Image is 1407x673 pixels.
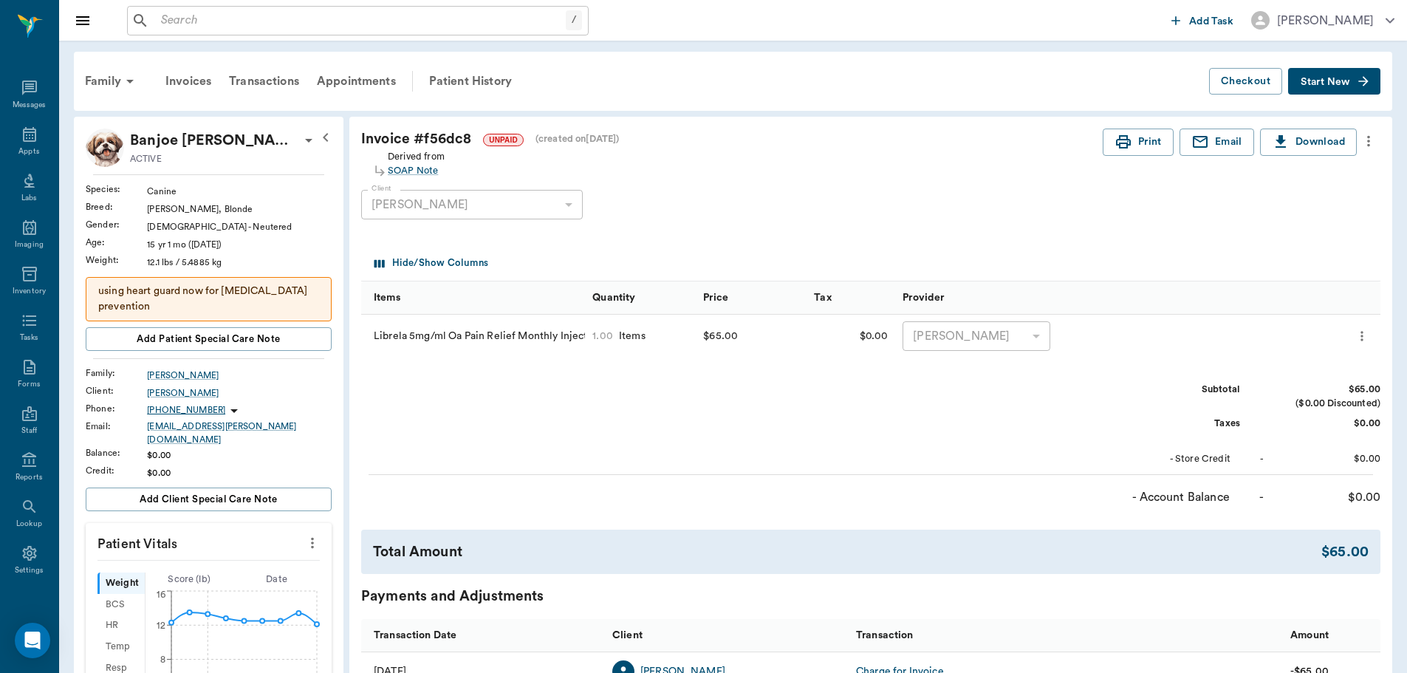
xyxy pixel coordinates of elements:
div: Balance : [86,446,147,460]
div: Transaction Date [361,619,605,652]
div: $0.00 [147,466,332,479]
div: Family [76,64,148,99]
div: [DEMOGRAPHIC_DATA] - Neutered [147,220,332,233]
tspan: 16 [157,590,165,599]
p: [PHONE_NUMBER] [147,404,225,417]
div: Taxes [1129,417,1240,431]
div: - [1260,452,1264,466]
div: [PERSON_NAME] [903,321,1050,351]
div: - Store Credit [1120,452,1230,466]
div: Labs [21,193,37,204]
a: Transactions [220,64,308,99]
button: [PERSON_NAME] [1239,7,1406,34]
div: Date [233,573,321,587]
img: Profile Image [86,129,124,167]
div: Weight : [86,253,147,267]
div: Transaction [849,619,1092,652]
div: $0.00 [1270,417,1380,431]
div: 15 yr 1 mo ([DATE]) [147,238,332,251]
div: Payments and Adjustments [361,586,1380,607]
div: $65.00 [1321,542,1369,563]
div: Items [374,277,400,318]
div: $0.00 [1270,488,1380,506]
div: Inventory [13,286,46,297]
div: Tax [807,281,895,314]
a: Invoices [157,64,220,99]
a: [PERSON_NAME] [147,369,332,382]
button: Download [1260,129,1357,156]
tspan: 12 [157,621,165,629]
div: Transaction Date [374,615,456,656]
div: - Account Balance [1119,488,1230,506]
p: using heart guard now for [MEDICAL_DATA] prevention [98,284,319,315]
div: Items [361,281,585,314]
div: Provider [903,277,944,318]
div: Phone : [86,402,147,415]
button: Checkout [1209,68,1282,95]
tspan: 8 [160,655,165,664]
div: (created on [DATE] ) [535,132,620,146]
div: ($0.00 Discounted) [1270,397,1380,411]
div: - [1259,488,1264,506]
div: Quantity [592,277,635,318]
div: Species : [86,182,147,196]
button: Email [1180,129,1254,156]
div: Items [613,329,646,344]
label: Client [372,183,391,194]
div: Price [703,277,728,318]
a: [PERSON_NAME] [147,386,332,400]
button: Select columns [371,252,492,275]
div: Amount [1092,619,1336,652]
div: Appointments [308,64,405,99]
div: Invoice # f56dc8 [361,129,1103,150]
button: Print [1103,129,1174,156]
div: Family : [86,366,147,380]
div: 1.00 [592,329,613,344]
div: Open Intercom Messenger [15,623,50,658]
div: [PERSON_NAME] [1277,12,1374,30]
a: [EMAIL_ADDRESS][PERSON_NAME][DOMAIN_NAME] [147,420,332,446]
button: Add client Special Care Note [86,488,332,511]
span: UNPAID [484,134,523,146]
div: Staff [21,426,37,437]
p: Patient Vitals [86,523,332,560]
div: Total Amount [373,542,1321,563]
div: Imaging [15,239,44,250]
div: Messages [13,100,47,111]
p: Banjoe [PERSON_NAME] [130,129,300,152]
div: Forms [18,379,40,390]
span: Add patient Special Care Note [137,331,280,347]
div: Derived from [388,147,445,178]
div: [PERSON_NAME], Blonde [147,202,332,216]
div: Tasks [20,332,38,344]
button: more [1351,324,1373,349]
div: Tax [814,277,831,318]
div: 12.1 lbs / 5.4885 kg [147,256,332,269]
div: Price [696,281,807,314]
div: Client [605,619,849,652]
span: Add client Special Care Note [140,491,278,508]
div: Subtotal [1129,383,1240,397]
div: HR [97,615,145,637]
div: Client : [86,384,147,397]
div: $65.00 [703,325,738,347]
div: Credit : [86,464,147,477]
div: BCS [97,594,145,615]
div: Email : [86,420,147,433]
div: Breed : [86,200,147,213]
button: Close drawer [68,6,97,35]
div: $0.00 [1270,452,1380,466]
div: Reports [16,472,43,483]
button: more [1357,129,1380,154]
div: Weight [97,573,145,594]
div: Score ( lb ) [146,573,233,587]
div: Appts [18,146,39,157]
div: Age : [86,236,147,249]
a: SOAP Note [388,164,445,178]
div: / [566,10,582,30]
div: Settings [15,565,44,576]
